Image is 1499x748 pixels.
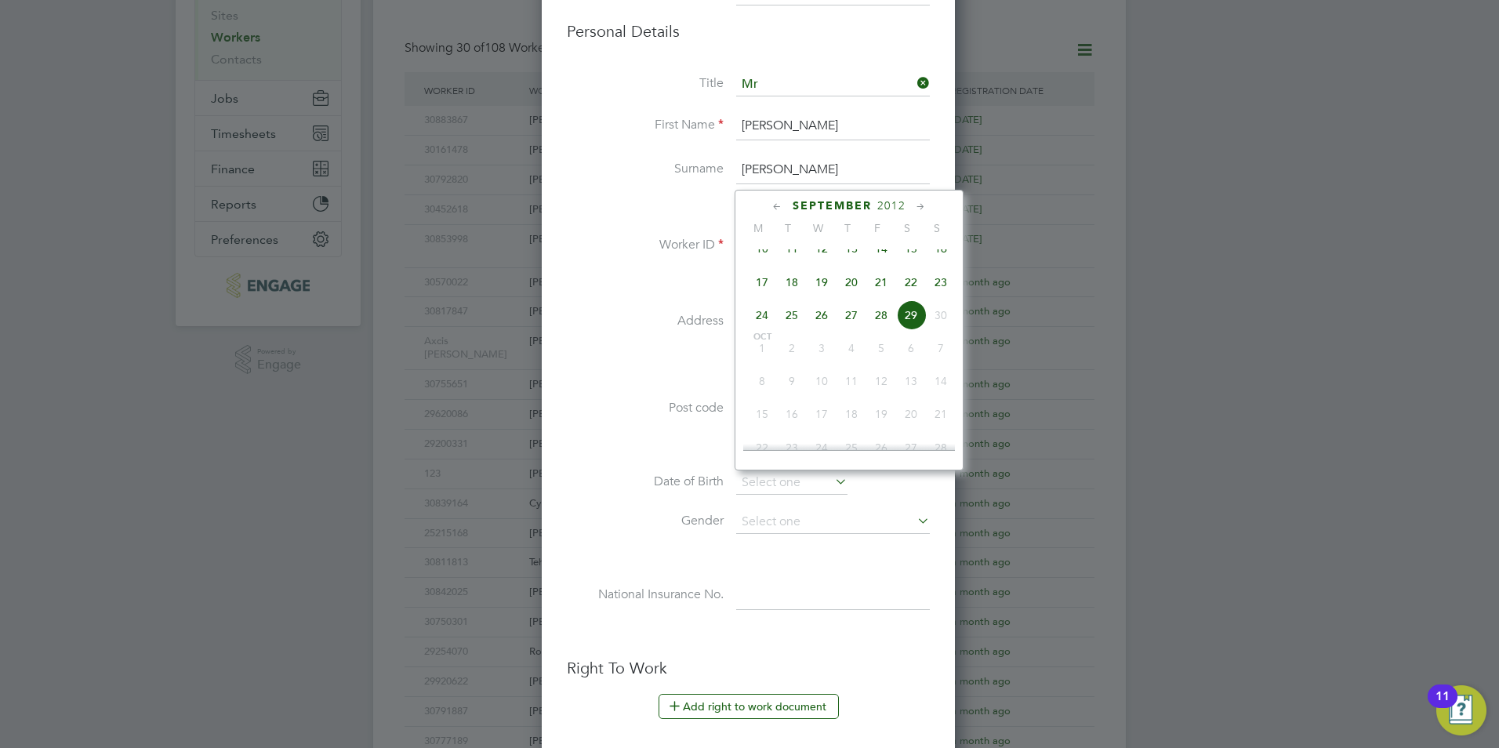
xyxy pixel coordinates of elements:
[866,399,896,429] span: 19
[736,73,930,96] input: Select one
[837,366,866,396] span: 11
[807,234,837,263] span: 12
[777,300,807,330] span: 25
[807,399,837,429] span: 17
[743,221,773,235] span: M
[807,433,837,463] span: 24
[567,161,724,177] label: Surname
[793,199,872,212] span: September
[747,267,777,297] span: 17
[777,366,807,396] span: 9
[567,513,724,529] label: Gender
[837,333,866,363] span: 4
[896,433,926,463] span: 27
[896,267,926,297] span: 22
[866,333,896,363] span: 5
[837,399,866,429] span: 18
[567,658,930,678] h3: Right To Work
[736,471,847,495] input: Select one
[803,221,833,235] span: W
[866,234,896,263] span: 14
[567,586,724,603] label: National Insurance No.
[736,510,930,534] input: Select one
[567,21,930,42] h3: Personal Details
[1435,696,1450,717] div: 11
[922,221,952,235] span: S
[747,333,777,341] span: Oct
[837,300,866,330] span: 27
[833,221,862,235] span: T
[896,300,926,330] span: 29
[896,333,926,363] span: 6
[926,267,956,297] span: 23
[837,433,866,463] span: 25
[567,400,724,416] label: Post code
[877,199,906,212] span: 2012
[926,300,956,330] span: 30
[837,267,866,297] span: 20
[567,237,724,253] label: Worker ID
[926,234,956,263] span: 16
[866,267,896,297] span: 21
[866,366,896,396] span: 12
[807,300,837,330] span: 26
[807,366,837,396] span: 10
[926,399,956,429] span: 21
[926,433,956,463] span: 28
[777,333,807,363] span: 2
[837,234,866,263] span: 13
[567,117,724,133] label: First Name
[926,366,956,396] span: 14
[747,300,777,330] span: 24
[747,433,777,463] span: 22
[896,366,926,396] span: 13
[862,221,892,235] span: F
[777,234,807,263] span: 11
[659,694,839,719] button: Add right to work document
[777,267,807,297] span: 18
[567,75,724,92] label: Title
[777,399,807,429] span: 16
[926,333,956,363] span: 7
[866,433,896,463] span: 26
[567,474,724,490] label: Date of Birth
[866,300,896,330] span: 28
[747,366,777,396] span: 8
[807,333,837,363] span: 3
[892,221,922,235] span: S
[747,399,777,429] span: 15
[567,313,724,329] label: Address
[747,333,777,363] span: 1
[896,399,926,429] span: 20
[777,433,807,463] span: 23
[747,234,777,263] span: 10
[1436,685,1486,735] button: Open Resource Center, 11 new notifications
[896,234,926,263] span: 15
[807,267,837,297] span: 19
[773,221,803,235] span: T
